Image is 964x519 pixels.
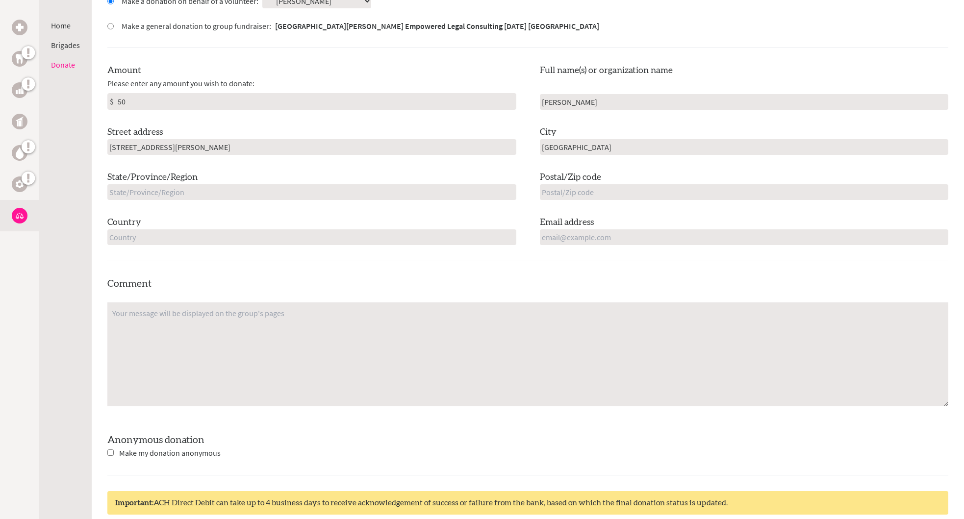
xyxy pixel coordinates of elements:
a: Public Health [12,114,27,129]
strong: [GEOGRAPHIC_DATA][PERSON_NAME] Empowered Legal Consulting [DATE] [GEOGRAPHIC_DATA] [275,21,599,31]
label: Comment [107,279,152,289]
a: Medical [12,20,27,35]
label: Full name(s) or organization name [540,64,673,77]
input: Country [107,229,516,245]
label: Anonymous donation [107,435,204,445]
label: Street address [107,125,163,139]
a: Home [51,21,71,30]
img: Medical [16,24,24,31]
img: Dental [16,54,24,63]
strong: Important: [115,499,153,507]
li: Brigades [51,39,80,51]
div: $ [108,94,116,109]
label: Postal/Zip code [540,171,601,184]
img: Engineering [16,180,24,188]
img: Water [16,147,24,158]
a: Engineering [12,176,27,192]
a: Brigades [51,40,80,50]
label: State/Province/Region [107,171,198,184]
li: Donate [51,59,80,71]
input: Your address [107,139,516,155]
div: ACH Direct Debit can take up to 4 business days to receive acknowledgement of success or failure ... [107,491,948,515]
input: Postal/Zip code [540,184,949,200]
label: Make a general donation to group fundraiser: [122,20,599,32]
span: Please enter any amount you wish to donate: [107,77,254,89]
a: Dental [12,51,27,67]
input: State/Province/Region [107,184,516,200]
input: email@example.com [540,229,949,245]
li: Home [51,20,80,31]
a: Donate [51,60,75,70]
a: Legal Empowerment [12,208,27,223]
img: Public Health [16,117,24,126]
input: Enter Amount [116,94,516,109]
label: Country [107,216,141,229]
img: Legal Empowerment [16,213,24,219]
label: Amount [107,64,141,77]
img: Business [16,86,24,94]
label: Email address [540,216,594,229]
input: City [540,139,949,155]
a: Water [12,145,27,161]
label: City [540,125,557,139]
a: Business [12,82,27,98]
span: Make my donation anonymous [119,448,221,458]
input: Your name [540,94,949,110]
